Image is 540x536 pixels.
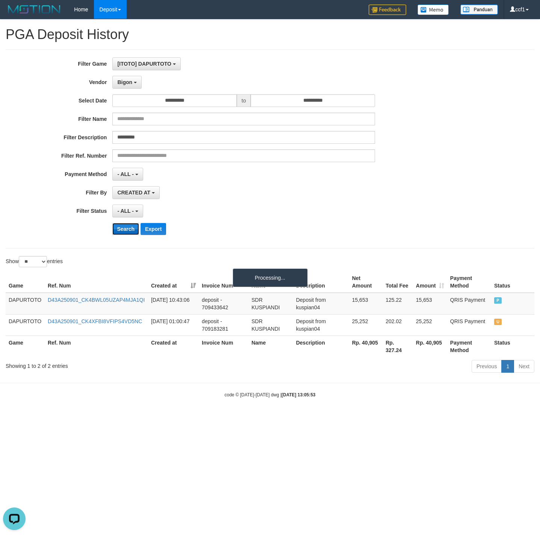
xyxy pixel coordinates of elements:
[349,336,383,357] th: Rp. 40,905
[45,271,148,293] th: Ref. Num
[199,293,248,315] td: deposit - 709433642
[148,336,199,357] th: Created at
[383,271,413,293] th: Total Fee
[349,293,383,315] td: 15,653
[369,5,406,15] img: Feedback.jpg
[413,314,447,336] td: 25,252
[248,314,293,336] td: SDR KUSPIANDI
[494,319,502,325] span: UNPAID
[117,190,150,196] span: CREATED AT
[199,271,248,293] th: Invoice Num
[293,271,349,293] th: Description
[148,271,199,293] th: Created at: activate to sort column ascending
[293,293,349,315] td: Deposit from kuspian04
[413,271,447,293] th: Amount: activate to sort column ascending
[6,359,219,370] div: Showing 1 to 2 of 2 entries
[447,314,491,336] td: QRIS Payment
[19,256,47,267] select: Showentries
[148,314,199,336] td: [DATE] 01:00:47
[349,314,383,336] td: 25,252
[112,57,181,70] button: [ITOTO] DAPURTOTO
[494,297,502,304] span: PAID
[447,336,491,357] th: Payment Method
[293,336,349,357] th: Description
[6,336,45,357] th: Game
[48,318,142,324] a: D43A250901_CK4XFBI8VFIPS4VD5NC
[117,208,134,214] span: - ALL -
[199,314,248,336] td: deposit - 709183281
[6,293,45,315] td: DAPURTOTO
[349,271,383,293] th: Net Amount
[237,94,251,107] span: to
[491,271,534,293] th: Status
[293,314,349,336] td: Deposit from kuspian04
[233,268,308,287] div: Processing...
[112,168,143,181] button: - ALL -
[383,314,413,336] td: 202.02
[413,293,447,315] td: 15,653
[514,360,534,373] a: Next
[413,336,447,357] th: Rp. 40,905
[472,360,502,373] a: Previous
[447,293,491,315] td: QRIS Payment
[112,76,142,89] button: Bigon
[383,336,413,357] th: Rp. 327.24
[281,392,315,397] strong: [DATE] 13:05:53
[383,293,413,315] td: 125.22
[112,205,143,217] button: - ALL -
[112,223,139,235] button: Search
[117,171,134,177] span: - ALL -
[3,3,26,26] button: Open LiveChat chat widget
[460,5,498,15] img: panduan.png
[417,5,449,15] img: Button%20Memo.svg
[141,223,166,235] button: Export
[248,293,293,315] td: SDR KUSPIANDI
[45,336,148,357] th: Ref. Num
[248,336,293,357] th: Name
[491,336,534,357] th: Status
[447,271,491,293] th: Payment Method
[148,293,199,315] td: [DATE] 10:43:06
[501,360,514,373] a: 1
[112,186,160,199] button: CREATED AT
[6,256,63,267] label: Show entries
[225,392,316,397] small: code © [DATE]-[DATE] dwg |
[6,314,45,336] td: DAPURTOTO
[117,61,171,67] span: [ITOTO] DAPURTOTO
[6,4,63,15] img: MOTION_logo.png
[117,79,132,85] span: Bigon
[6,27,534,42] h1: PGA Deposit History
[6,271,45,293] th: Game
[48,297,145,303] a: D43A250901_CK4BWL05UZAP4MJA1QI
[199,336,248,357] th: Invoice Num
